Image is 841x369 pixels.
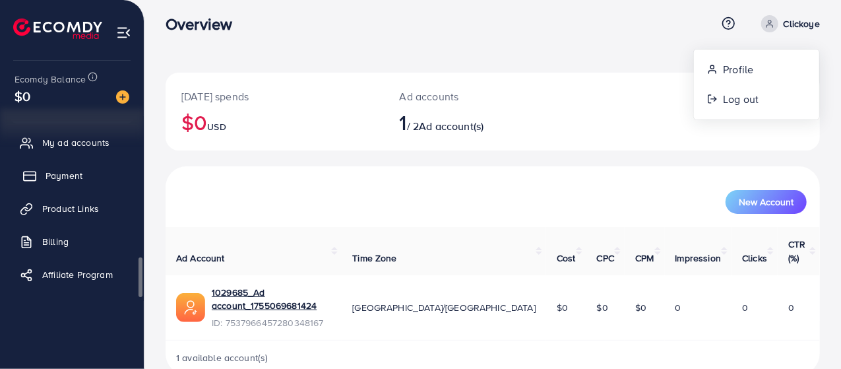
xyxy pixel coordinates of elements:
span: Affiliate Program [42,268,113,281]
span: ID: 7537966457280348167 [212,316,331,329]
a: 1029685_Ad account_1755069681424 [212,286,331,313]
p: Ad accounts [400,88,532,104]
img: logo [13,18,102,39]
span: Ad Account [176,252,225,265]
span: Cost [557,252,576,265]
h3: Overview [166,15,243,34]
img: image [116,90,129,104]
iframe: Chat [785,310,831,359]
a: Product Links [10,195,134,222]
span: Ad account(s) [419,119,483,133]
button: New Account [726,190,807,214]
span: Billing [42,235,69,248]
span: [GEOGRAPHIC_DATA]/[GEOGRAPHIC_DATA] [352,301,536,314]
span: $0 [557,301,568,314]
p: [DATE] spends [181,88,368,104]
img: menu [116,25,131,40]
a: Affiliate Program [10,261,134,288]
a: My ad accounts [10,129,134,156]
span: Payment [46,169,82,182]
p: Clickoye [784,16,820,32]
span: New Account [739,197,794,207]
a: Payment [10,162,134,189]
img: ic-ads-acc.e4c84228.svg [176,293,205,322]
span: $0 [635,301,646,314]
span: $0 [597,301,608,314]
span: My ad accounts [42,136,109,149]
h2: $0 [181,110,368,135]
ul: Clickoye [693,49,820,120]
span: 0 [788,301,794,314]
span: Profile [723,61,753,77]
span: CPM [635,252,654,265]
span: CPC [597,252,614,265]
span: CTR (%) [788,238,805,264]
span: 1 available account(s) [176,351,268,364]
span: Log out [723,91,759,107]
h2: / 2 [400,110,532,135]
span: Impression [675,252,722,265]
span: $0 [15,86,30,106]
span: Clicks [742,252,767,265]
span: 1 [400,107,407,137]
span: USD [207,120,226,133]
a: Billing [10,228,134,255]
span: 0 [742,301,748,314]
span: 0 [675,301,681,314]
span: Product Links [42,202,99,215]
span: Time Zone [352,252,396,265]
span: Ecomdy Balance [15,73,86,86]
a: Clickoye [756,15,820,32]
